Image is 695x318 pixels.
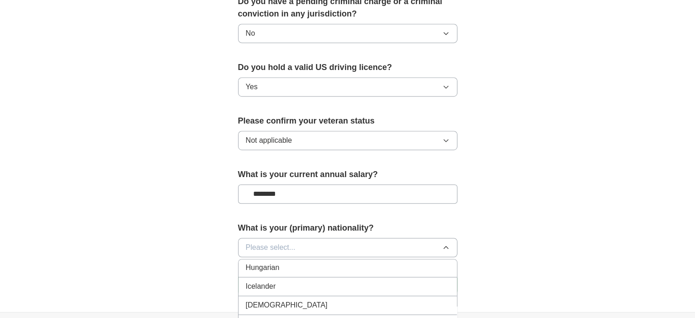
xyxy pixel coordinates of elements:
[246,242,296,253] span: Please select...
[246,300,328,311] span: [DEMOGRAPHIC_DATA]
[246,28,255,39] span: No
[246,281,276,292] span: Icelander
[246,262,280,273] span: Hungarian
[238,115,457,127] label: Please confirm your veteran status
[238,24,457,43] button: No
[238,222,457,234] label: What is your (primary) nationality?
[246,81,258,92] span: Yes
[238,61,457,74] label: Do you hold a valid US driving licence?
[238,131,457,150] button: Not applicable
[238,77,457,97] button: Yes
[246,135,292,146] span: Not applicable
[238,168,457,181] label: What is your current annual salary?
[238,238,457,257] button: Please select...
